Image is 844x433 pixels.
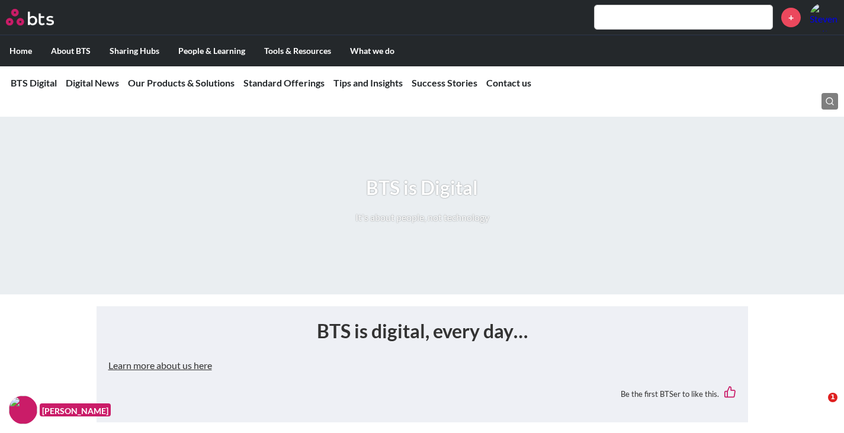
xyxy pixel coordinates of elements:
label: Sharing Hubs [100,36,169,66]
a: Profile [810,3,838,31]
label: What we do [341,36,404,66]
a: Our Products & Solutions [128,77,235,88]
span: 1 [828,393,837,402]
a: Digital News [66,77,119,88]
label: Tools & Resources [255,36,341,66]
img: BTS Logo [6,9,54,25]
img: F [9,396,37,424]
label: About BTS [41,36,100,66]
div: Be the first BTSer to like this. [108,377,736,410]
a: Success Stories [412,77,477,88]
a: Contact us [486,77,531,88]
a: Standard Offerings [243,77,325,88]
a: + [781,8,801,27]
label: People & Learning [169,36,255,66]
a: Go home [6,9,76,25]
h1: BTS is digital, every day… [108,318,736,345]
h1: BTS is Digital [355,175,489,201]
a: Tips and Insights [333,77,403,88]
figcaption: [PERSON_NAME] [40,403,111,417]
button: Learn more about us here [108,354,212,377]
img: Steven Low [810,3,838,31]
iframe: Intercom live chat [804,393,832,421]
p: It's about people, not technology [355,211,489,224]
a: BTS Digital [11,77,57,88]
